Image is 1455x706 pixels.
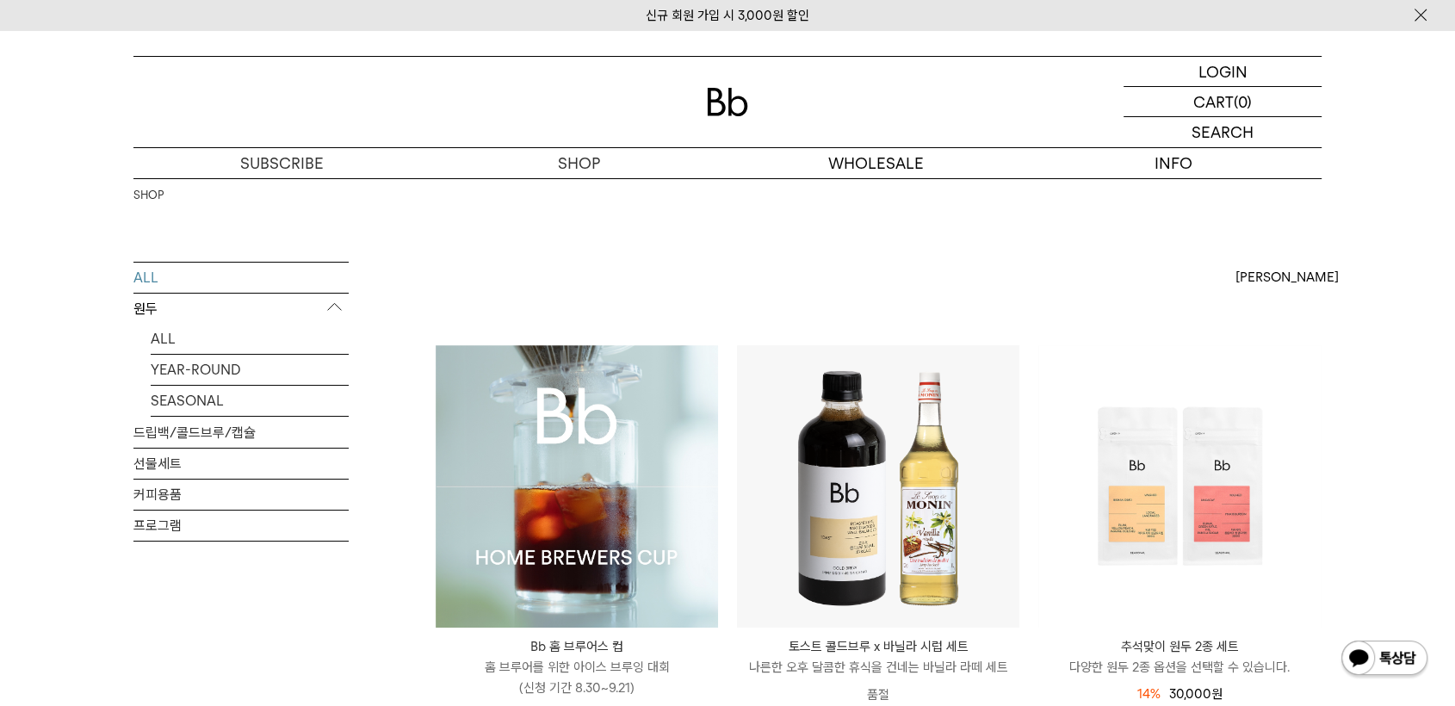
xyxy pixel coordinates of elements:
[1192,117,1254,147] p: SEARCH
[133,187,164,204] a: SHOP
[1234,87,1252,116] p: (0)
[1124,57,1322,87] a: LOGIN
[1038,636,1321,678] a: 추석맞이 원두 2종 세트 다양한 원두 2종 옵션을 선택할 수 있습니다.
[430,148,727,178] a: SHOP
[436,636,718,698] a: Bb 홈 브루어스 컵 홈 브루어를 위한 아이스 브루잉 대회(신청 기간 8.30~9.21)
[1340,639,1429,680] img: 카카오톡 채널 1:1 채팅 버튼
[151,386,349,416] a: SEASONAL
[151,324,349,354] a: ALL
[1038,636,1321,657] p: 추석맞이 원두 2종 세트
[1198,57,1248,86] p: LOGIN
[436,345,718,628] a: Bb 홈 브루어스 컵
[1137,684,1161,704] div: 14%
[1038,345,1321,628] img: 추석맞이 원두 2종 세트
[133,511,349,541] a: 프로그램
[1124,87,1322,117] a: CART (0)
[133,480,349,510] a: 커피용품
[737,636,1019,657] p: 토스트 콜드브루 x 바닐라 시럽 세트
[1025,148,1322,178] p: INFO
[133,263,349,293] a: ALL
[436,345,718,628] img: 1000001223_add2_021.jpg
[737,345,1019,628] img: 토스트 콜드브루 x 바닐라 시럽 세트
[727,148,1025,178] p: WHOLESALE
[151,355,349,385] a: YEAR-ROUND
[436,636,718,657] p: Bb 홈 브루어스 컵
[133,449,349,479] a: 선물세트
[737,636,1019,678] a: 토스트 콜드브루 x 바닐라 시럽 세트 나른한 오후 달콤한 휴식을 건네는 바닐라 라떼 세트
[436,657,718,698] p: 홈 브루어를 위한 아이스 브루잉 대회 (신청 기간 8.30~9.21)
[737,657,1019,678] p: 나른한 오후 달콤한 휴식을 건네는 바닐라 라떼 세트
[133,294,349,325] p: 원두
[1211,686,1223,702] span: 원
[133,148,430,178] a: SUBSCRIBE
[133,418,349,448] a: 드립백/콜드브루/캡슐
[1038,657,1321,678] p: 다양한 원두 2종 옵션을 선택할 수 있습니다.
[707,88,748,116] img: 로고
[1193,87,1234,116] p: CART
[646,8,809,23] a: 신규 회원 가입 시 3,000원 할인
[1169,686,1223,702] span: 30,000
[1235,267,1339,288] span: [PERSON_NAME]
